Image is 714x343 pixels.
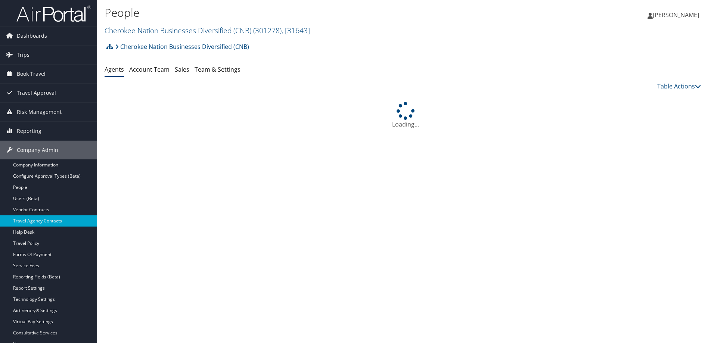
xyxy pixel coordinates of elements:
a: Team & Settings [195,65,240,74]
img: airportal-logo.png [16,5,91,22]
span: Trips [17,46,30,64]
h1: People [105,5,506,21]
span: [PERSON_NAME] [653,11,699,19]
span: Travel Approval [17,84,56,102]
a: Agents [105,65,124,74]
a: Account Team [129,65,170,74]
span: Risk Management [17,103,62,121]
div: Loading... [105,102,707,129]
a: Cherokee Nation Businesses Diversified (CNB) [115,39,249,54]
a: Table Actions [657,82,701,90]
a: Sales [175,65,189,74]
span: , [ 31643 ] [282,25,310,35]
a: [PERSON_NAME] [648,4,707,26]
a: Cherokee Nation Businesses Diversified (CNB) [105,25,310,35]
span: Company Admin [17,141,58,159]
span: Book Travel [17,65,46,83]
span: ( 301278 ) [253,25,282,35]
span: Dashboards [17,26,47,45]
span: Reporting [17,122,41,140]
